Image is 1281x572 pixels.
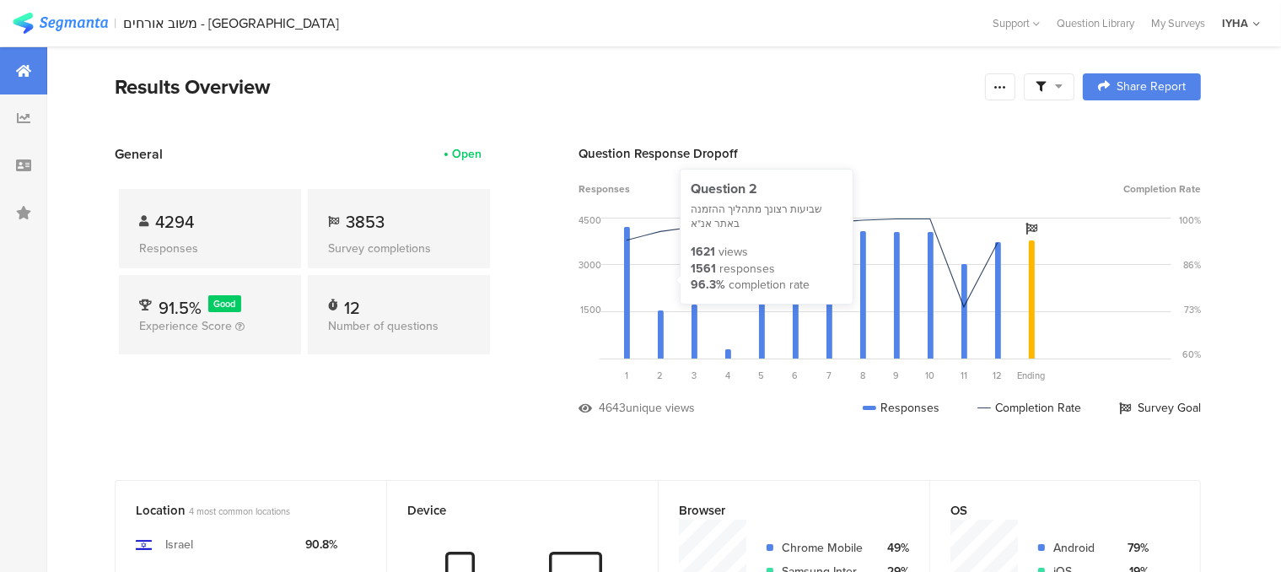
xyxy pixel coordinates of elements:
span: 2 [658,369,664,382]
span: Experience Score [139,317,232,335]
div: Browser [679,501,881,520]
div: שביעות רצונך מתהליך ההזמנה באתר אנ"א [691,202,842,231]
div: Open [452,145,482,163]
span: 3853 [346,209,385,235]
div: 60% [1182,348,1201,361]
span: 5 [759,369,765,382]
div: Device [407,501,610,520]
span: Responses [579,181,630,197]
span: 7 [826,369,832,382]
div: Results Overview [115,72,977,102]
span: 4 [725,369,730,382]
span: 11 [961,369,967,382]
span: 6 [793,369,799,382]
div: Android [1053,539,1106,557]
div: משוב אורחים - [GEOGRAPHIC_DATA] [124,15,340,31]
div: Survey Goal [1119,399,1201,417]
div: 100% [1179,213,1201,227]
div: 12 [344,295,360,312]
div: OS [950,501,1152,520]
div: 3000 [579,258,601,272]
span: Share Report [1117,81,1186,93]
div: completion rate [729,277,810,294]
a: Question Library [1048,15,1143,31]
span: 10 [926,369,935,382]
span: 91.5% [159,295,202,321]
div: Support [993,10,1040,36]
div: 73% [1184,303,1201,316]
div: Responses [139,240,281,257]
div: Israel [165,536,193,553]
div: 4643 [599,399,626,417]
div: 49% [880,539,909,557]
span: General [115,144,163,164]
span: 1 [625,369,628,382]
div: 1500 [580,303,601,316]
div: Location [136,501,338,520]
span: 3 [692,369,697,382]
div: Responses [863,399,939,417]
span: 12 [993,369,1003,382]
div: Completion Rate [977,399,1081,417]
div: Question Response Dropoff [579,144,1201,163]
div: | [115,13,117,33]
span: 8 [860,369,865,382]
div: 4500 [579,213,601,227]
div: Survey completions [328,240,470,257]
div: 96.3% [691,277,725,294]
span: Good [214,297,236,310]
span: 4 most common locations [189,505,290,518]
div: unique views [626,399,695,417]
span: 4294 [155,209,194,235]
div: 1621 [691,244,715,261]
img: segmanta logo [13,13,108,34]
div: 79% [1119,539,1149,557]
span: Number of questions [328,317,439,335]
div: 86% [1183,258,1201,272]
div: 1561 [691,261,716,278]
span: Completion Rate [1123,181,1201,197]
i: Survey Goal [1025,223,1037,235]
div: IYHA [1222,15,1248,31]
div: Ending [1015,369,1048,382]
span: 9 [894,369,900,382]
div: Chrome Mobile [782,539,866,557]
div: Question 2 [691,180,842,198]
div: views [719,244,748,261]
div: 90.8% [305,536,337,553]
a: My Surveys [1143,15,1214,31]
div: responses [719,261,775,278]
